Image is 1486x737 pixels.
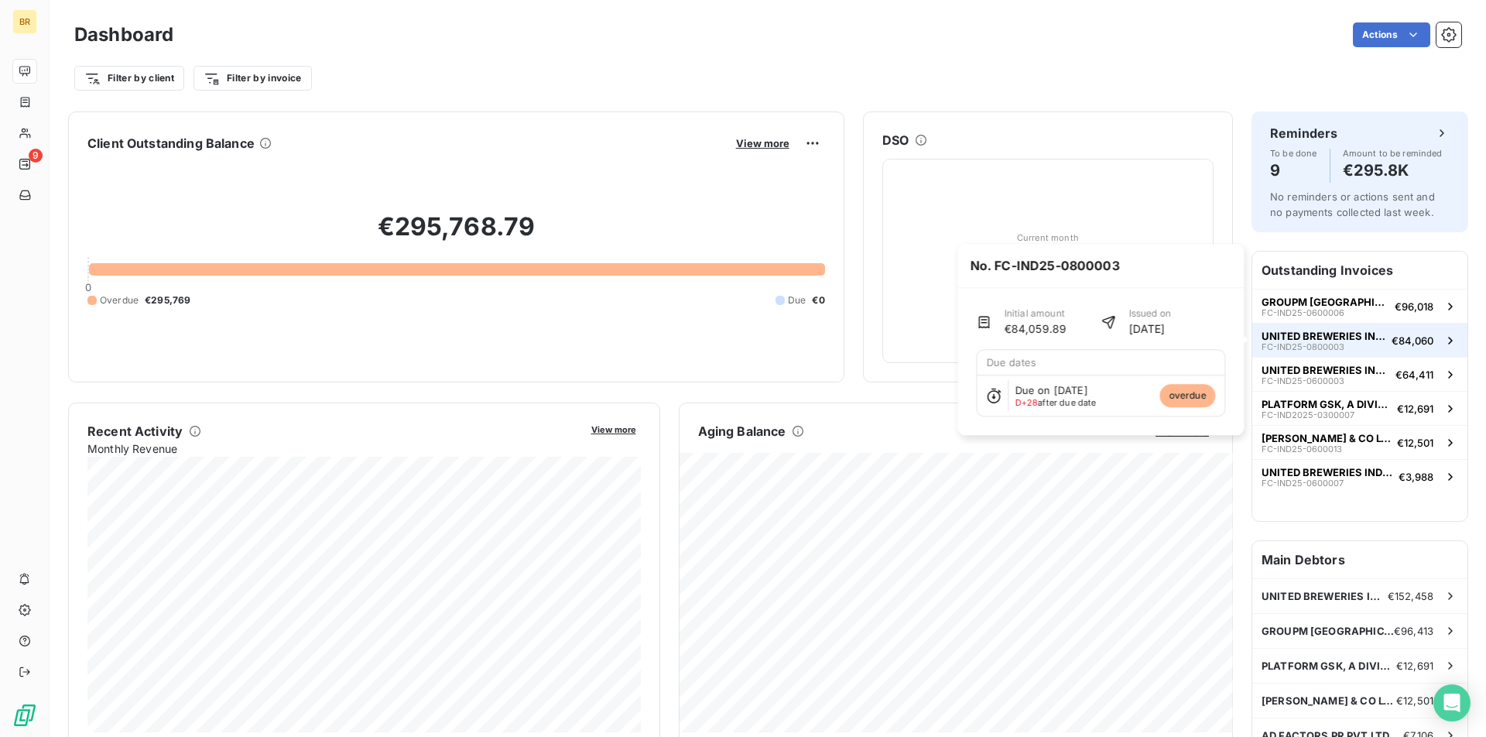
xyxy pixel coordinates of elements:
span: [DATE] [1029,242,1066,258]
span: FC-IND25-0600006 [1262,308,1344,317]
button: View more [587,422,641,436]
span: PLATFORM GSK, A DIVISION OF TLGINDI [1262,398,1391,410]
span: after due date [1015,398,1096,407]
img: Logo LeanPay [12,703,37,728]
button: UNITED BREWERIES INDIAFC-IND25-0600003€64,411 [1252,357,1467,391]
span: €84,059.89 [1004,321,1067,337]
span: 0 [85,281,91,293]
span: FC-IND25-0600007 [1262,478,1344,488]
span: [DATE] [1128,321,1170,337]
h6: Outstanding Invoices [1252,252,1467,289]
span: €12,501 [1396,694,1433,707]
span: Issued on [1128,307,1170,321]
span: Amount to be reminded [1343,149,1443,158]
span: €96,018 [1395,300,1433,313]
h6: Aging Balance [698,422,786,440]
span: FC-IND2025-0300007 [1262,410,1354,420]
div: Open Intercom Messenger [1433,684,1471,722]
span: €152,458 [1388,590,1433,602]
button: Filter by client [74,66,184,91]
h6: Main Debtors [1252,541,1467,578]
span: Initial amount [1004,307,1067,321]
span: UNITED BREWERIES INDIA [1262,590,1388,602]
button: View more [731,136,794,150]
button: [PERSON_NAME] & CO LTDFC-IND25-0600013€12,501 [1252,425,1467,459]
span: No reminders or actions sent and no payments collected last week. [1270,190,1435,218]
span: UNITED BREWERIES INDIA [1262,466,1392,478]
span: Due [788,293,806,307]
h4: €295.8K [1343,158,1443,183]
span: €3,988 [1399,471,1433,483]
h2: €295,768.79 [87,211,825,258]
h6: DSO [882,131,909,149]
span: €0 [812,293,824,307]
span: [PERSON_NAME] & CO LTD [1262,432,1391,444]
span: View more [591,424,636,435]
span: Due on [DATE] [1015,384,1087,396]
span: FC-IND25-0800003 [1262,342,1344,351]
button: Actions [1353,22,1430,47]
span: No. FC-IND25-0800003 [957,244,1132,287]
span: 9 [29,149,43,163]
button: UNITED BREWERIES INDIAFC-IND25-0600007€3,988 [1252,459,1467,493]
span: €12,501 [1397,437,1433,449]
span: To be done [1270,149,1317,158]
span: GROUPM [GEOGRAPHIC_DATA] [1262,625,1394,637]
span: D+28 [1015,397,1038,408]
span: €12,691 [1397,403,1433,415]
span: €64,411 [1395,368,1433,381]
span: Monthly Revenue [87,440,580,457]
h6: Recent Activity [87,422,183,440]
button: Filter by invoice [193,66,311,91]
h6: Reminders [1270,124,1337,142]
span: FC-IND25-0600013 [1262,444,1342,454]
button: UNITED BREWERIES INDIAFC-IND25-0800003€84,060 [1252,323,1467,357]
span: €295,769 [145,293,190,307]
div: BR [12,9,37,34]
span: overdue [1159,384,1215,407]
button: PLATFORM GSK, A DIVISION OF TLGINDIFC-IND2025-0300007€12,691 [1252,391,1467,425]
span: GROUPM [GEOGRAPHIC_DATA] [1262,296,1388,308]
span: €96,413 [1394,625,1433,637]
span: View more [736,137,789,149]
span: PLATFORM GSK, A DIVISION OF TLGINDI [1262,660,1396,672]
span: Current month [1017,233,1079,242]
span: Overdue [100,293,139,307]
button: GROUPM [GEOGRAPHIC_DATA]FC-IND25-0600006€96,018 [1252,289,1467,323]
span: Due dates [986,356,1036,368]
span: FC-IND25-0600003 [1262,376,1344,386]
span: UNITED BREWERIES INDIA [1262,330,1385,342]
span: €84,060 [1392,334,1433,347]
span: €12,691 [1396,660,1433,672]
h6: Client Outstanding Balance [87,134,255,153]
h4: 9 [1270,158,1317,183]
h3: Dashboard [74,21,173,49]
span: [PERSON_NAME] & CO LTD [1262,694,1396,707]
span: UNITED BREWERIES INDIA [1262,364,1389,376]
